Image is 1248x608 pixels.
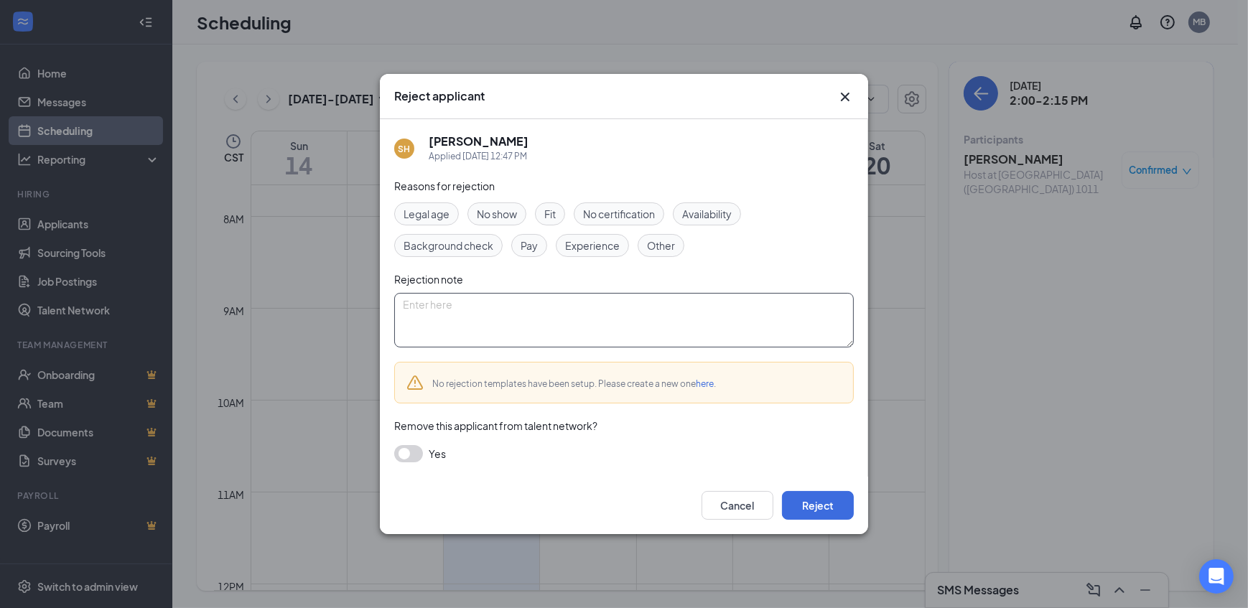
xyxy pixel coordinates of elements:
h3: Reject applicant [394,88,485,104]
span: No show [477,206,517,222]
span: Yes [429,445,446,462]
div: Open Intercom Messenger [1199,559,1234,594]
div: Applied [DATE] 12:47 PM [429,149,528,164]
div: SH [399,143,411,155]
span: Experience [565,238,620,253]
span: Legal age [404,206,450,222]
span: Rejection note [394,273,463,286]
span: Fit [544,206,556,222]
span: Availability [682,206,732,222]
span: Reasons for rejection [394,179,495,192]
button: Cancel [702,491,773,520]
button: Close [837,88,854,106]
a: here [696,378,714,389]
button: Reject [782,491,854,520]
svg: Cross [837,88,854,106]
span: Pay [521,238,538,253]
span: Other [647,238,675,253]
h5: [PERSON_NAME] [429,134,528,149]
span: No certification [583,206,655,222]
span: Background check [404,238,493,253]
span: No rejection templates have been setup. Please create a new one . [432,378,716,389]
svg: Warning [406,374,424,391]
span: Remove this applicant from talent network? [394,419,597,432]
